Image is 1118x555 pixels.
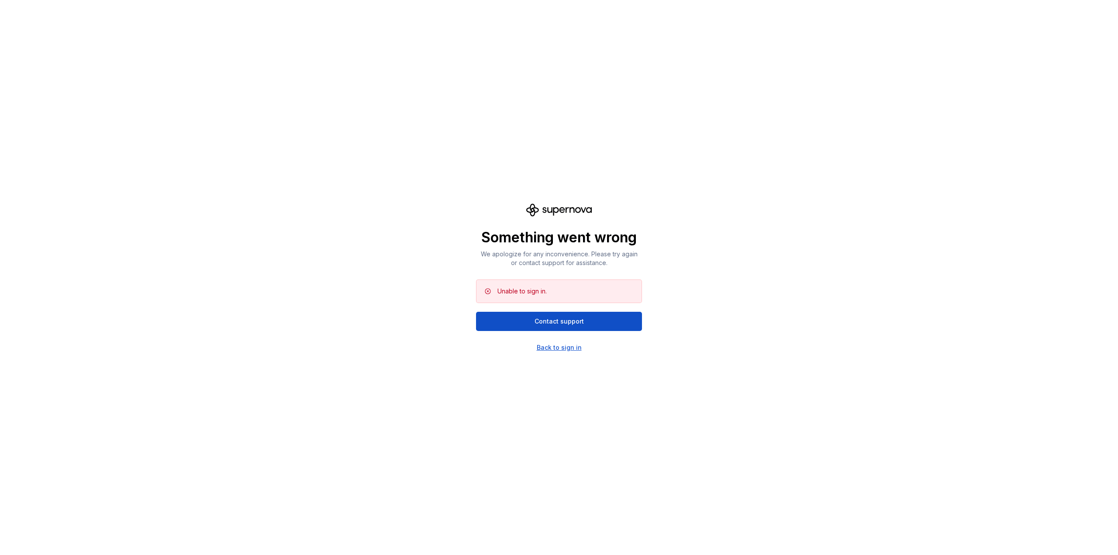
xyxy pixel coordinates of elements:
[476,250,642,267] p: We apologize for any inconvenience. Please try again or contact support for assistance.
[476,229,642,246] p: Something went wrong
[476,312,642,331] button: Contact support
[497,287,547,296] div: Unable to sign in.
[537,343,582,352] a: Back to sign in
[535,317,584,326] span: Contact support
